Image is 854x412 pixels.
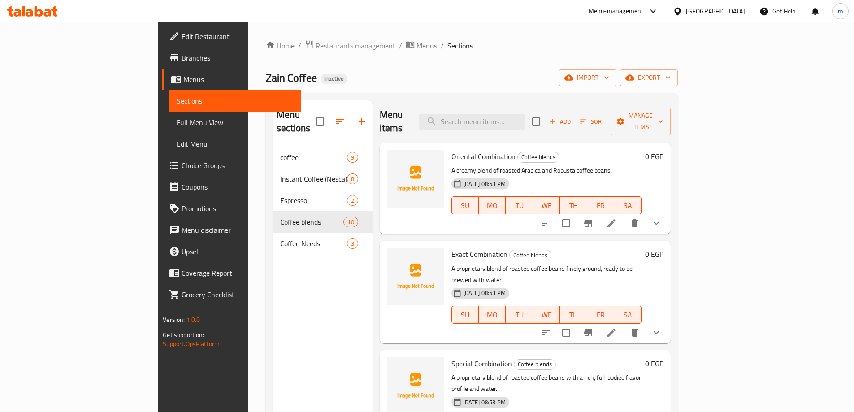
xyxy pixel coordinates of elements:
a: Menu disclaimer [162,219,301,241]
button: TH [560,306,587,324]
div: Inactive [321,74,347,84]
button: delete [624,213,646,234]
button: sort-choices [535,213,557,234]
button: FR [587,306,614,324]
span: WE [537,308,556,321]
button: TU [506,306,533,324]
button: SU [451,306,479,324]
span: Select to update [557,214,576,233]
span: import [566,72,609,83]
span: Get support on: [163,329,204,341]
span: 3 [347,239,358,248]
button: Manage items [611,108,671,135]
span: SA [618,199,637,212]
span: Sections [447,40,473,51]
a: Sections [169,90,301,112]
span: Grocery Checklist [182,289,294,300]
span: [DATE] 08:53 PM [460,289,509,297]
h6: 0 EGP [645,150,663,163]
span: Menu disclaimer [182,225,294,235]
a: Edit Menu [169,133,301,155]
span: 2 [347,196,358,205]
a: Coupons [162,176,301,198]
span: Sort items [574,115,611,129]
button: SA [614,196,641,214]
span: Menus [416,40,437,51]
button: Branch-specific-item [577,213,599,234]
div: Coffee blends [509,250,551,260]
span: Inactive [321,75,347,82]
button: SA [614,306,641,324]
span: 10 [344,218,357,226]
span: Add item [546,115,574,129]
span: Manage items [618,110,663,133]
a: Edit menu item [606,327,617,338]
span: Branches [182,52,294,63]
span: [DATE] 08:53 PM [460,180,509,188]
span: SU [455,308,475,321]
a: Choice Groups [162,155,301,176]
span: Select all sections [311,112,329,131]
span: MO [482,199,502,212]
span: Espresso [280,195,347,206]
span: Upsell [182,246,294,257]
button: Add section [351,111,373,132]
span: Coupons [182,182,294,192]
span: TU [509,199,529,212]
span: Coffee blends [280,217,343,227]
div: Menu-management [589,6,644,17]
li: / [399,40,402,51]
a: Full Menu View [169,112,301,133]
span: Coffee blends [518,152,559,162]
span: FR [591,308,611,321]
span: Choice Groups [182,160,294,171]
span: coffee [280,152,347,163]
span: 9 [347,153,358,162]
button: WE [533,306,560,324]
svg: Show Choices [651,327,662,338]
span: 1.0.0 [186,314,200,325]
button: sort-choices [535,322,557,343]
button: TH [560,196,587,214]
nav: breadcrumb [266,40,678,52]
span: Select section [527,112,546,131]
a: Support.OpsPlatform [163,338,220,350]
div: [GEOGRAPHIC_DATA] [686,6,745,16]
p: A creamy blend of roasted Arabica and Robusta coffee beans. [451,165,642,176]
span: Coffee blends [514,359,555,369]
span: SU [455,199,475,212]
span: Edit Menu [177,139,294,149]
span: Coffee blends [510,250,551,260]
span: Coverage Report [182,268,294,278]
span: m [838,6,843,16]
span: FR [591,199,611,212]
h2: Menu items [380,108,408,135]
button: Add [546,115,574,129]
span: WE [537,199,556,212]
button: import [559,69,616,86]
button: WE [533,196,560,214]
span: Special Combination [451,357,512,370]
button: export [620,69,678,86]
a: Menus [162,69,301,90]
a: Edit Restaurant [162,26,301,47]
span: Coffee Needs [280,238,347,249]
div: Espresso2 [273,190,373,211]
p: A proprietary blend of roasted coffee beans with a rich, full-bodied flavor profile and water. [451,372,642,395]
span: Full Menu View [177,117,294,128]
span: MO [482,308,502,321]
div: items [347,173,358,184]
div: Coffee blends [517,152,559,163]
a: Edit menu item [606,218,617,229]
div: Coffee blends10 [273,211,373,233]
a: Coverage Report [162,262,301,284]
span: Restaurants management [316,40,395,51]
span: TH [564,308,583,321]
span: Instant Coffee (Nescafe) [280,173,347,184]
div: Coffee Needs3 [273,233,373,254]
span: Sort [580,117,605,127]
